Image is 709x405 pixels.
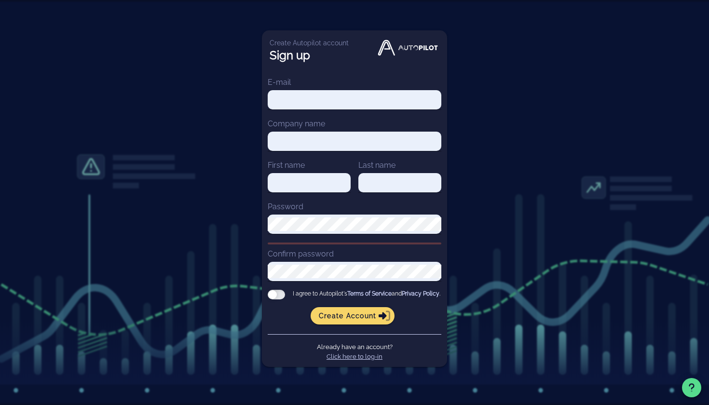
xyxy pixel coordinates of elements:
button: Support [682,378,701,397]
div: Already have an account? [268,334,441,361]
p: Create Autopilot account [270,38,349,48]
button: Create account [311,307,395,324]
label: E-mail [268,78,291,87]
label: First name [268,161,305,170]
h1: Sign up [270,48,349,63]
label: Last name [358,161,395,170]
a: Terms of Service [347,290,392,297]
label: Confirm password [268,249,334,258]
span: Create account [318,311,387,320]
a: Privacy Policy [402,290,439,297]
a: Click here to log-in [327,353,382,360]
span: I agree to Autopilot's and . [293,290,440,299]
label: Password [268,202,303,211]
label: Company name [268,119,325,128]
img: Autopilot [376,38,439,57]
